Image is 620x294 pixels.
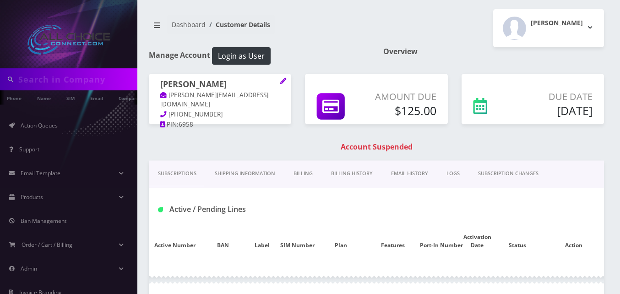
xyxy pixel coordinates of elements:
[245,224,279,259] th: Label
[21,169,60,177] span: Email Template
[151,143,602,151] h1: Account Suspended
[206,20,270,29] li: Customer Details
[284,161,322,187] a: Billing
[469,161,548,187] a: SUBSCRIPTION CHANGES
[149,47,370,65] h1: Manage Account
[419,224,463,259] th: Port-In Number
[531,19,583,27] h2: [PERSON_NAME]
[517,104,593,117] h5: [DATE]
[169,110,223,118] span: [PHONE_NUMBER]
[517,90,593,104] p: Due Date
[114,90,145,105] a: Company
[149,161,206,187] a: Subscriptions
[160,120,179,129] a: PIN:
[322,161,382,187] a: Billing History
[201,224,245,259] th: BAN
[19,145,39,153] span: Support
[158,205,294,214] h1: Active / Pending Lines
[33,90,55,105] a: Name
[149,224,201,259] th: Active Number
[86,90,108,105] a: Email
[493,9,604,47] button: [PERSON_NAME]
[279,224,315,259] th: SIM Number
[27,25,110,55] img: All Choice Connect
[160,79,280,90] h1: [PERSON_NAME]
[210,50,271,60] a: Login as User
[372,90,436,104] p: Amount Due
[382,161,437,187] a: EMAIL HISTORY
[2,90,26,105] a: Phone
[437,161,469,187] a: LOGS
[212,47,271,65] button: Login as User
[463,224,491,259] th: Activation Date
[62,90,79,105] a: SIM
[149,15,370,41] nav: breadcrumb
[206,161,284,187] a: Shipping Information
[158,207,163,212] img: Active / Pending Lines
[544,224,604,259] th: Action
[179,120,193,128] span: 6958
[21,265,37,272] span: Admin
[367,224,419,259] th: Features
[372,104,436,117] h5: $125.00
[22,241,72,249] span: Order / Cart / Billing
[21,122,58,129] span: Action Queues
[21,217,66,225] span: Ban Management
[18,71,135,88] input: Search in Company
[160,91,268,109] a: [PERSON_NAME][EMAIL_ADDRESS][DOMAIN_NAME]
[315,224,367,259] th: Plan
[21,193,43,201] span: Products
[383,47,604,56] h1: Overview
[491,224,544,259] th: Status
[172,20,206,29] a: Dashboard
